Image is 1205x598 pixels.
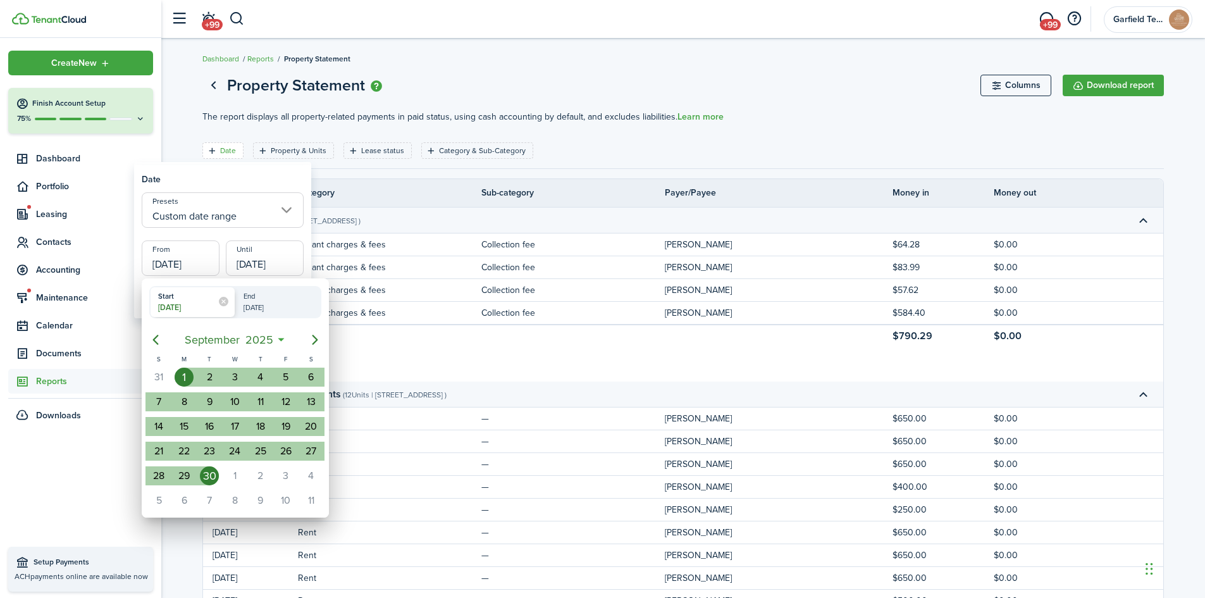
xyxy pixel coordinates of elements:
div: S [146,354,171,364]
mbsc-button: Next page [302,327,328,352]
div: Wednesday, September 24, 2025 [226,442,245,461]
div: End [239,287,306,302]
div: Saturday, September 20, 2025 [302,417,321,436]
div: [DATE] [154,302,221,318]
div: M [171,354,197,364]
div: Tuesday, September 16, 2025 [201,417,219,436]
div: Thursday, September 25, 2025 [251,442,270,461]
div: Wednesday, October 1, 2025 [226,466,245,485]
div: Tuesday, September 30, 2025 [201,466,219,485]
div: Start [154,287,221,302]
div: Monday, September 29, 2025 [175,466,194,485]
div: Saturday, September 6, 2025 [302,368,321,387]
div: F [273,354,299,364]
div: Thursday, September 18, 2025 [251,417,270,436]
mbsc-button: September2025 [176,328,281,351]
div: Friday, September 12, 2025 [276,392,295,411]
div: Thursday, October 9, 2025 [251,491,270,510]
div: Wednesday, September 3, 2025 [226,368,245,387]
div: Saturday, October 4, 2025 [302,466,321,485]
div: Sunday, September 21, 2025 [149,442,168,461]
div: Thursday, September 4, 2025 [251,368,270,387]
div: Friday, September 5, 2025 [276,368,295,387]
div: Monday, September 15, 2025 [175,417,194,436]
div: Sunday, October 5, 2025 [149,491,168,510]
div: S [299,354,324,364]
mbsc-button: Previous page [143,327,168,352]
div: Wednesday, September 17, 2025 [226,417,245,436]
span: September [182,328,242,351]
div: Wednesday, September 10, 2025 [226,392,245,411]
div: Sunday, August 31, 2025 [149,368,168,387]
div: Monday, September 8, 2025 [175,392,194,411]
div: Sunday, September 14, 2025 [149,417,168,436]
div: Friday, October 10, 2025 [276,491,295,510]
div: Monday, October 6, 2025 [175,491,194,510]
div: Friday, October 3, 2025 [276,466,295,485]
div: [DATE] [239,302,306,318]
div: Friday, September 19, 2025 [276,417,295,436]
div: Saturday, September 27, 2025 [302,442,321,461]
div: Thursday, October 2, 2025 [251,466,270,485]
div: T [248,354,273,364]
span: 2025 [242,328,276,351]
div: Friday, September 26, 2025 [276,442,295,461]
div: Tuesday, September 2, 2025 [201,368,219,387]
div: Wednesday, October 8, 2025 [226,491,245,510]
div: Sunday, September 7, 2025 [149,392,168,411]
div: Monday, September 1, 2025 [175,368,194,387]
div: Today, Monday, September 22, 2025 [175,442,194,461]
div: Saturday, October 11, 2025 [302,491,321,510]
div: Sunday, September 28, 2025 [149,466,168,485]
div: Thursday, September 11, 2025 [251,392,270,411]
div: Tuesday, September 23, 2025 [201,442,219,461]
div: Tuesday, October 7, 2025 [201,491,219,510]
div: Saturday, September 13, 2025 [302,392,321,411]
div: T [197,354,223,364]
div: W [223,354,248,364]
div: Tuesday, September 9, 2025 [201,392,219,411]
